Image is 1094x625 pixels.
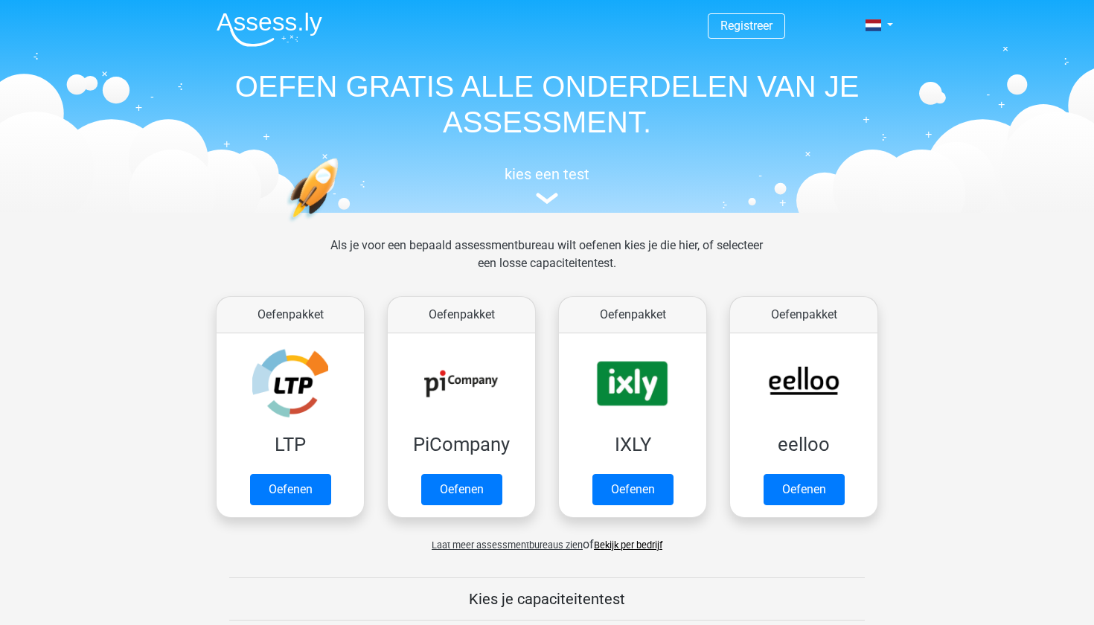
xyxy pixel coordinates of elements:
[421,474,502,505] a: Oefenen
[205,165,889,183] h5: kies een test
[250,474,331,505] a: Oefenen
[594,539,662,551] a: Bekijk per bedrijf
[432,539,583,551] span: Laat meer assessmentbureaus zien
[592,474,674,505] a: Oefenen
[720,19,772,33] a: Registreer
[217,12,322,47] img: Assessly
[319,237,775,290] div: Als je voor een bepaald assessmentbureau wilt oefenen kies je die hier, of selecteer een losse ca...
[205,524,889,554] div: of
[287,158,396,292] img: oefenen
[205,68,889,140] h1: OEFEN GRATIS ALLE ONDERDELEN VAN JE ASSESSMENT.
[764,474,845,505] a: Oefenen
[536,193,558,204] img: assessment
[229,590,865,608] h5: Kies je capaciteitentest
[205,165,889,205] a: kies een test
